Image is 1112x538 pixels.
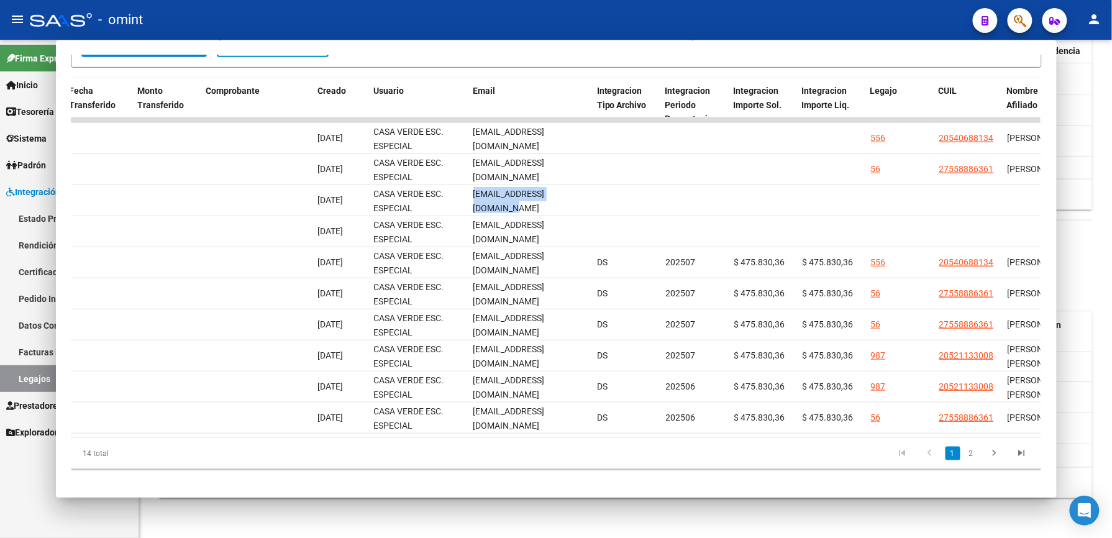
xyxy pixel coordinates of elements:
[6,78,38,92] span: Inicio
[473,406,545,431] span: [EMAIL_ADDRESS][DOMAIN_NAME]
[318,350,344,360] span: [DATE]
[473,344,545,368] span: [EMAIL_ADDRESS][DOMAIN_NAME]
[201,78,312,132] datatable-header-cell: Comprobante
[734,350,785,360] span: $ 475.830,36
[1030,312,1092,353] datatable-header-cell: Acción
[1070,496,1100,526] div: Open Intercom Messenger
[871,317,881,332] div: 56
[468,78,592,132] datatable-header-cell: Email
[803,257,854,267] span: $ 475.830,36
[1008,319,1074,329] span: [PERSON_NAME]
[803,413,854,422] span: $ 475.830,36
[1008,288,1074,298] span: [PERSON_NAME]
[598,381,608,391] span: DS
[6,426,106,439] span: Explorador de Archivos
[666,319,696,329] span: 202507
[206,86,260,96] span: Comprobante
[374,189,444,213] span: CASA VERDE ESC. ESPECIAL
[983,447,1006,460] a: go to next page
[374,127,444,151] span: CASA VERDE ESC. ESPECIAL
[6,399,119,413] span: Prestadores / Proveedores
[939,133,994,143] span: 20540688134
[318,133,344,143] span: [DATE]
[318,226,344,236] span: [DATE]
[666,350,696,360] span: 202507
[10,12,25,27] mat-icon: menu
[473,251,545,275] span: [EMAIL_ADDRESS][DOMAIN_NAME]
[1008,413,1074,422] span: [PERSON_NAME]
[964,447,979,460] a: 2
[803,350,854,360] span: $ 475.830,36
[962,443,981,464] li: page 2
[1007,86,1039,110] span: Nombre Afiliado
[598,288,608,298] span: DS
[934,78,1002,132] datatable-header-cell: CUIL
[939,381,994,391] span: 20521133008
[734,381,785,391] span: $ 475.830,36
[368,78,468,132] datatable-header-cell: Usuario
[939,319,994,329] span: 27558886361
[6,132,47,145] span: Sistema
[803,381,854,391] span: $ 475.830,36
[374,220,444,244] span: CASA VERDE ESC. ESPECIAL
[374,375,444,399] span: CASA VERDE ESC. ESPECIAL
[598,319,608,329] span: DS
[6,185,121,199] span: Integración (discapacidad)
[473,127,545,151] span: [EMAIL_ADDRESS][DOMAIN_NAME]
[891,447,914,460] a: go to first page
[317,86,346,96] span: Creado
[473,282,545,306] span: [EMAIL_ADDRESS][DOMAIN_NAME]
[797,78,865,132] datatable-header-cell: Integracion Importe Liq.
[918,447,942,460] a: go to previous page
[871,349,886,363] div: 987
[1008,133,1074,143] span: [PERSON_NAME]
[1024,24,1092,65] datatable-header-cell: Admite Dependencia
[803,319,854,329] span: $ 475.830,36
[871,380,886,394] div: 987
[473,189,545,213] span: [EMAIL_ADDRESS][DOMAIN_NAME]
[871,286,881,301] div: 56
[1002,78,1070,132] datatable-header-cell: Nombre Afiliado
[944,443,962,464] li: page 1
[871,131,886,145] div: 556
[318,288,344,298] span: [DATE]
[598,350,608,360] span: DS
[6,158,46,172] span: Padrón
[734,413,785,422] span: $ 475.830,36
[318,413,344,422] span: [DATE]
[473,220,545,244] span: [EMAIL_ADDRESS][DOMAIN_NAME]
[870,86,898,96] span: Legajo
[373,86,404,96] span: Usuario
[6,105,54,119] span: Tesorería
[1008,164,1074,174] span: [PERSON_NAME]
[374,313,444,337] span: CASA VERDE ESC. ESPECIAL
[473,158,545,182] span: [EMAIL_ADDRESS][DOMAIN_NAME]
[734,288,785,298] span: $ 475.830,36
[939,86,957,96] span: CUIL
[598,413,608,422] span: DS
[374,406,444,431] span: CASA VERDE ESC. ESPECIAL
[318,381,344,391] span: [DATE]
[597,86,647,110] span: Integracion Tipo Archivo
[660,78,729,132] datatable-header-cell: Integracion Periodo Presentacion
[802,86,850,110] span: Integracion Importe Liq.
[666,257,696,267] span: 202507
[666,381,696,391] span: 202506
[1008,344,1074,368] span: [PERSON_NAME] [PERSON_NAME]
[734,319,785,329] span: $ 475.830,36
[374,251,444,275] span: CASA VERDE ESC. ESPECIAL
[865,78,934,132] datatable-header-cell: Legajo
[665,86,718,124] span: Integracion Periodo Presentacion
[318,164,344,174] span: [DATE]
[871,162,881,176] div: 56
[69,86,116,110] span: Fecha Transferido
[729,78,797,132] datatable-header-cell: Integracion Importe Sol.
[312,78,368,132] datatable-header-cell: Creado
[939,413,994,422] span: 27558886361
[473,375,545,399] span: [EMAIL_ADDRESS][DOMAIN_NAME]
[137,86,184,110] span: Monto Transferido
[592,78,660,132] datatable-header-cell: Integracion Tipo Archivo
[98,6,143,34] span: - omint
[132,78,201,132] datatable-header-cell: Monto Transferido
[734,257,785,267] span: $ 475.830,36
